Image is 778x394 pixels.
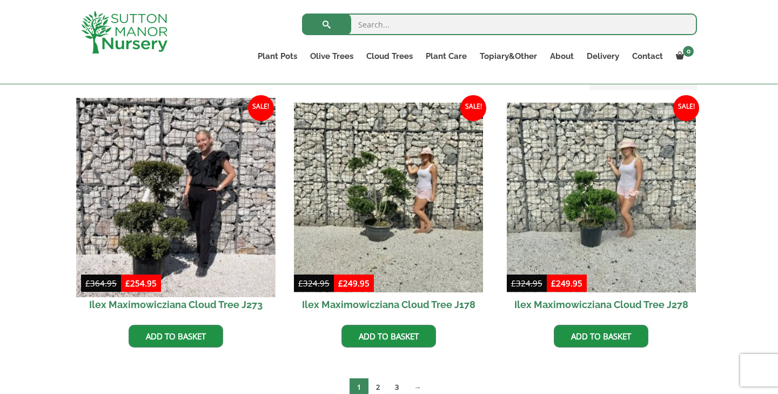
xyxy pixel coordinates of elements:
[304,49,360,64] a: Olive Trees
[473,49,544,64] a: Topiary&Other
[294,292,484,317] h2: Ilex Maximowicziana Cloud Tree J178
[360,49,419,64] a: Cloud Trees
[551,278,582,289] bdi: 249.95
[511,278,516,289] span: £
[338,278,343,289] span: £
[626,49,669,64] a: Contact
[511,278,542,289] bdi: 324.95
[81,292,271,317] h2: Ilex Maximowicziana Cloud Tree J273
[544,49,580,64] a: About
[125,278,157,289] bdi: 254.95
[507,103,696,317] a: Sale! Ilex Maximowicziana Cloud Tree J278
[683,46,694,57] span: 0
[129,325,223,348] a: Add to basket: “Ilex Maximowicziana Cloud Tree J273”
[580,49,626,64] a: Delivery
[81,103,271,317] a: Sale! Ilex Maximowicziana Cloud Tree J273
[302,14,697,35] input: Search...
[251,49,304,64] a: Plant Pots
[294,103,484,317] a: Sale! Ilex Maximowicziana Cloud Tree J178
[76,98,275,297] img: Ilex Maximowicziana Cloud Tree J273
[85,278,117,289] bdi: 364.95
[554,325,648,348] a: Add to basket: “Ilex Maximowicziana Cloud Tree J278”
[248,95,274,121] span: Sale!
[341,325,436,348] a: Add to basket: “Ilex Maximowicziana Cloud Tree J178”
[551,278,556,289] span: £
[298,278,303,289] span: £
[419,49,473,64] a: Plant Care
[507,103,696,292] img: Ilex Maximowicziana Cloud Tree J278
[298,278,330,289] bdi: 324.95
[507,292,696,317] h2: Ilex Maximowicziana Cloud Tree J278
[85,278,90,289] span: £
[673,95,699,121] span: Sale!
[669,49,697,64] a: 0
[338,278,370,289] bdi: 249.95
[294,103,484,292] img: Ilex Maximowicziana Cloud Tree J178
[81,11,167,54] img: logo
[460,95,486,121] span: Sale!
[125,278,130,289] span: £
